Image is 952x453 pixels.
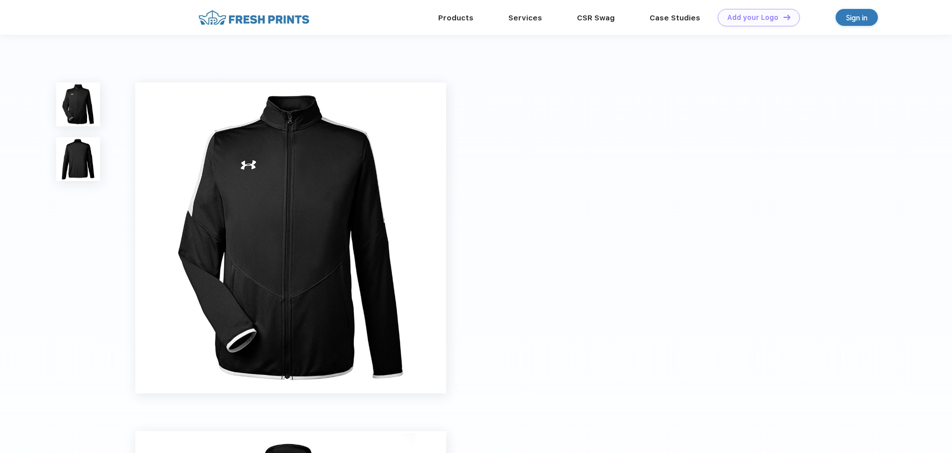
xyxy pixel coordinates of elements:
[135,83,446,393] img: func=resize&h=640
[438,13,474,22] a: Products
[846,12,867,23] div: Sign in
[783,14,790,20] img: DT
[195,9,312,26] img: fo%20logo%202.webp
[56,137,100,181] img: func=resize&h=100
[56,83,100,126] img: func=resize&h=100
[836,9,878,26] a: Sign in
[727,13,778,22] div: Add your Logo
